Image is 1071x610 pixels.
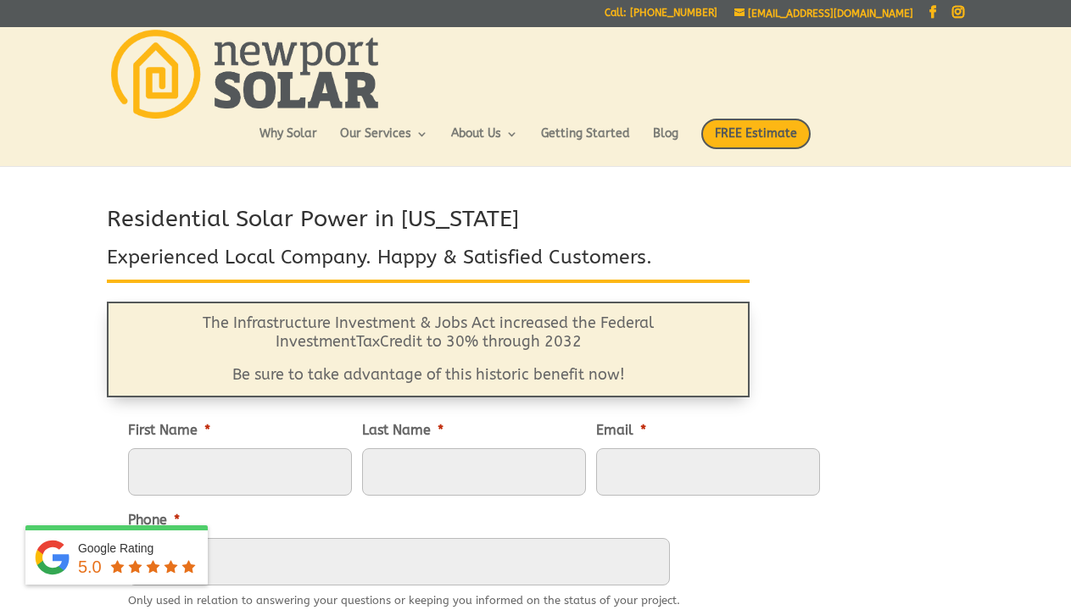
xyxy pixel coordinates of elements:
[78,557,102,576] span: 5.0
[111,30,377,119] img: Newport Solar | Solar Energy Optimized.
[107,203,750,244] h2: Residential Solar Power in [US_STATE]
[541,128,630,157] a: Getting Started
[150,314,706,366] p: The Infrastructure Investment & Jobs Act increased the Federal Investment Credit to 30% through 2032
[150,366,706,385] p: Be sure to take advantage of this historic benefit now!
[78,540,199,557] div: Google Rating
[107,244,750,280] h3: Experienced Local Company. Happy & Satisfied Customers.
[734,8,913,19] a: [EMAIL_ADDRESS][DOMAIN_NAME]
[701,119,811,149] span: FREE Estimate
[596,422,646,440] label: Email
[128,512,180,530] label: Phone
[362,422,443,440] label: Last Name
[356,332,380,351] span: Tax
[701,119,811,166] a: FREE Estimate
[259,128,317,157] a: Why Solar
[605,8,717,25] a: Call: [PHONE_NUMBER]
[128,422,210,440] label: First Name
[340,128,428,157] a: Our Services
[451,128,518,157] a: About Us
[653,128,678,157] a: Blog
